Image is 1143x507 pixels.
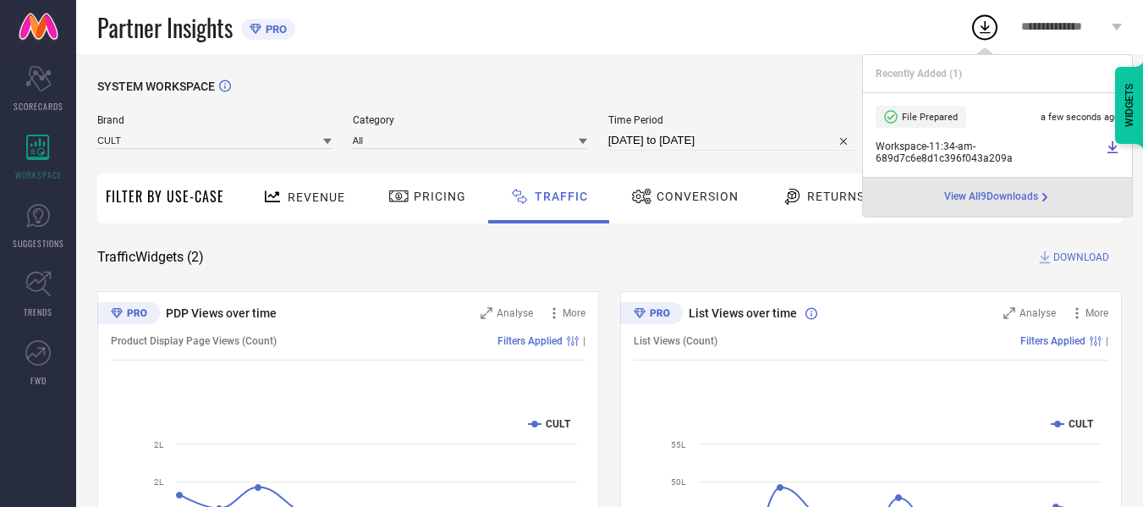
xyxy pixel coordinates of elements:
span: TRENDS [24,306,52,318]
text: CULT [1069,418,1094,430]
span: FWD [30,374,47,387]
span: Filters Applied [1020,335,1085,347]
span: Time Period [608,114,856,126]
span: PRO [261,23,287,36]
span: Analyse [497,307,533,319]
span: | [1106,335,1108,347]
span: Filters Applied [497,335,563,347]
svg: Zoom [481,307,492,319]
span: More [1085,307,1108,319]
div: Premium [97,302,160,328]
span: DOWNLOAD [1053,249,1109,266]
span: Pricing [414,190,466,203]
span: Traffic Widgets ( 2 ) [97,249,204,266]
text: CULT [546,418,571,430]
span: View All 9 Downloads [944,190,1038,204]
span: Conversion [657,190,739,203]
span: Workspace - 11:34-am - 689d7c6e8d1c396f043a209a [876,141,1102,164]
a: View All9Downloads [944,190,1052,204]
span: List Views (Count) [634,335,717,347]
span: Category [353,114,587,126]
text: 55L [671,440,686,449]
span: Partner Insights [97,10,233,45]
span: Revenue [288,190,345,204]
span: WORKSPACE [15,168,62,181]
span: File Prepared [902,112,958,123]
span: List Views over time [689,306,797,320]
span: SUGGESTIONS [13,237,64,250]
span: PDP Views over time [166,306,277,320]
a: Download [1106,141,1119,164]
svg: Zoom [1003,307,1015,319]
span: Filter By Use-Case [106,186,224,207]
text: 2L [154,477,164,487]
div: Open download page [944,190,1052,204]
span: Analyse [1019,307,1056,319]
span: SCORECARDS [14,100,63,113]
div: Open download list [970,12,1000,42]
span: SYSTEM WORKSPACE [97,80,215,93]
span: Recently Added ( 1 ) [876,68,962,80]
span: Returns [807,190,865,203]
span: Product Display Page Views (Count) [111,335,277,347]
span: a few seconds ago [1041,112,1119,123]
div: Premium [620,302,683,328]
span: Traffic [535,190,588,203]
text: 50L [671,477,686,487]
span: | [583,335,585,347]
text: 2L [154,440,164,449]
span: More [563,307,585,319]
input: Select time period [608,130,856,151]
span: Brand [97,114,332,126]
